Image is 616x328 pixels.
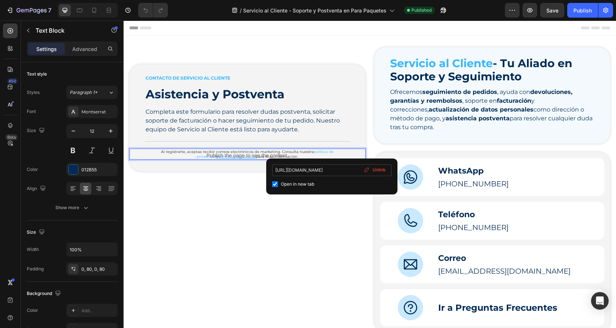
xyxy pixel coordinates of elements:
[66,86,118,99] button: Paragraph 1*
[281,180,314,189] span: Open in new tab
[272,164,392,176] input: Paste link here
[546,7,558,14] span: Save
[257,138,481,175] div: Background Image
[573,7,592,14] div: Publish
[243,7,386,14] span: Servicio al Cliente - Soporte y Postventa en Para Paquetes
[257,225,481,263] div: Background Image
[27,166,38,173] div: Color
[315,188,465,200] p: Teléfono
[567,3,598,18] button: Publish
[315,232,465,244] p: Correo
[27,184,47,194] div: Align
[315,281,465,294] p: Ir a Preguntas Frecuentes
[27,108,36,115] div: Font
[315,201,465,212] p: ‪[PHONE_NUMBER]‬
[540,3,564,18] button: Save
[81,307,116,314] div: Add...
[27,71,47,77] div: Text style
[138,3,168,18] div: Undo/Redo
[27,246,39,253] div: Width
[27,289,62,299] div: Background
[315,158,465,169] p: ‪[PHONE_NUMBER]‬
[257,269,481,306] div: Background Image
[48,6,51,15] p: 7
[70,89,98,96] span: Paragraph 1*
[72,45,97,53] p: Advanced
[124,21,616,328] iframe: Design area
[27,227,46,237] div: Size
[27,307,38,314] div: Color
[315,245,465,256] p: [EMAIL_ADDRESS][DOMAIN_NAME]
[27,266,44,272] div: Padding
[27,201,118,214] button: Show more
[373,77,408,84] strong: facturación
[55,204,89,211] div: Show more
[299,68,374,75] strong: seguimiento de pedidos
[591,292,609,310] div: Open Intercom Messenger
[3,3,55,18] button: 7
[27,89,40,96] div: Styles
[257,181,481,219] div: Background Image
[267,36,449,63] span: - Tu Aliado en Soporte y Seguimiento
[81,109,116,115] div: Montserrat
[81,266,116,273] div: 0, 80, 0, 80
[5,134,18,140] div: Beta
[240,7,242,14] span: /
[373,167,386,173] span: Unlink
[7,78,18,84] div: 450
[267,67,470,111] p: Ofrecemos , ayuda con , soporte en y correcciones, como dirección o método de pago, y para resolv...
[36,45,57,53] p: Settings
[36,26,98,35] p: Text Block
[322,94,386,101] strong: asistencia postventa
[81,167,116,173] div: 012B55
[67,243,117,256] input: Auto
[27,126,46,136] div: Size
[411,7,432,14] span: Published
[315,144,465,156] p: WhatsApp
[305,85,410,92] strong: actualización de datos personales
[267,36,369,50] span: Servicio al Cliente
